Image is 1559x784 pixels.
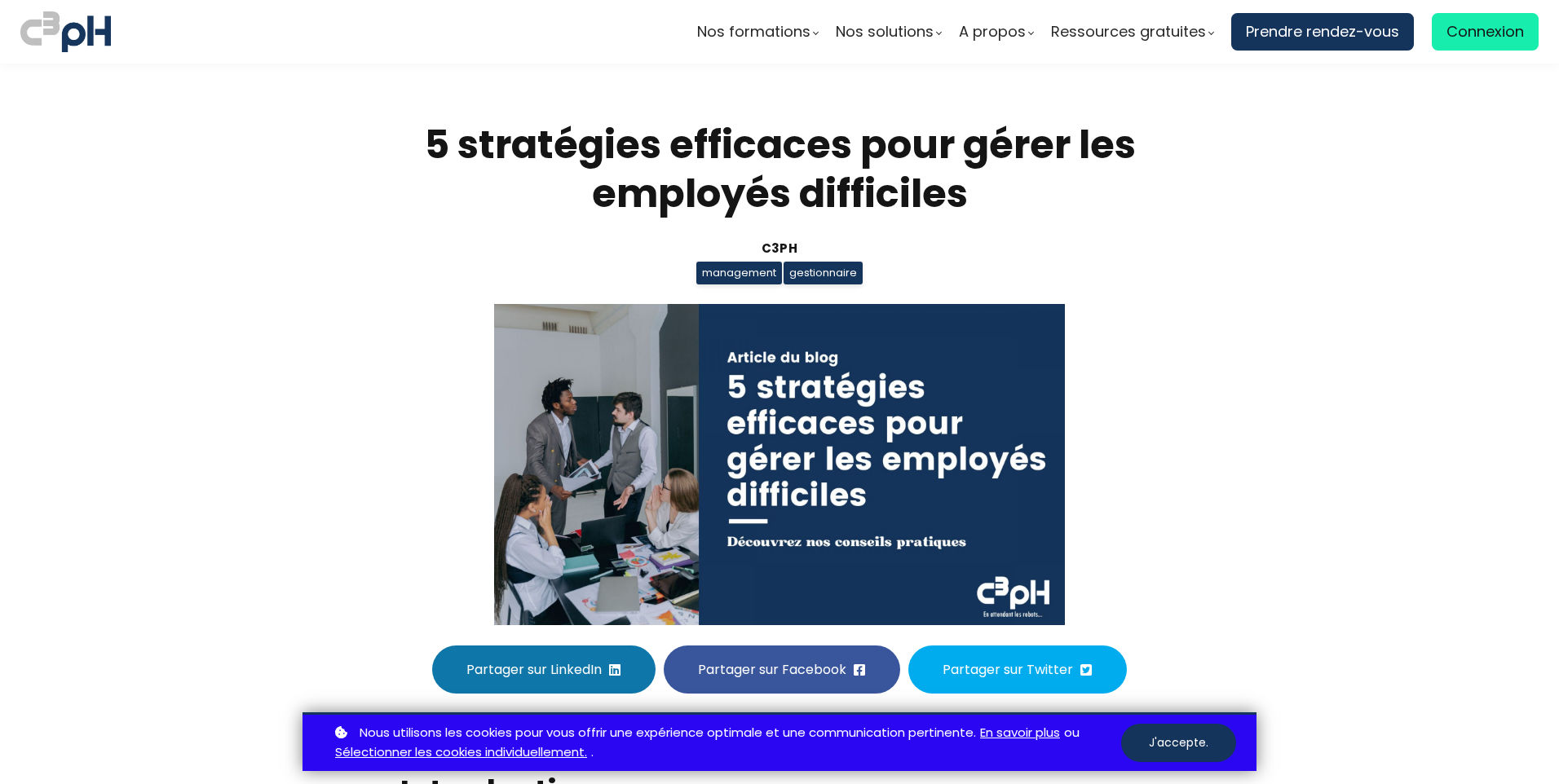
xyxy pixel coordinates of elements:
span: Ressources gratuites [1051,20,1206,44]
a: Sélectionner les cookies individuellement. [335,742,587,763]
img: 3595b049661d3c5aed0cda0f2e23feda.jpeg [494,304,1065,625]
span: Partager sur LinkedIn [466,659,602,680]
span: gestionnaire [784,262,863,284]
h1: 5 stratégies efficaces pour gérer les employés difficiles [400,121,1159,218]
div: C3pH [400,239,1159,258]
span: Partager sur Twitter [943,659,1073,680]
a: En savoir plus [980,723,1060,743]
span: A propos [959,20,1026,44]
span: management [696,262,782,284]
span: Nos solutions [836,20,934,44]
span: Nous utilisons les cookies pour vous offrir une expérience optimale et une communication pertinente. [360,723,976,743]
span: Connexion [1446,20,1524,44]
span: Nos formations [697,20,810,44]
span: Prendre rendez-vous [1246,20,1399,44]
button: Partager sur LinkedIn [432,645,656,694]
button: J'accepte. [1121,724,1236,762]
span: Partager sur Facebook [698,659,846,680]
button: Partager sur Twitter [908,645,1127,694]
img: logo C3PH [20,8,111,55]
p: ou . [331,723,1121,764]
a: Prendre rendez-vous [1231,13,1414,51]
a: Connexion [1432,13,1539,51]
button: Partager sur Facebook [664,645,900,694]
